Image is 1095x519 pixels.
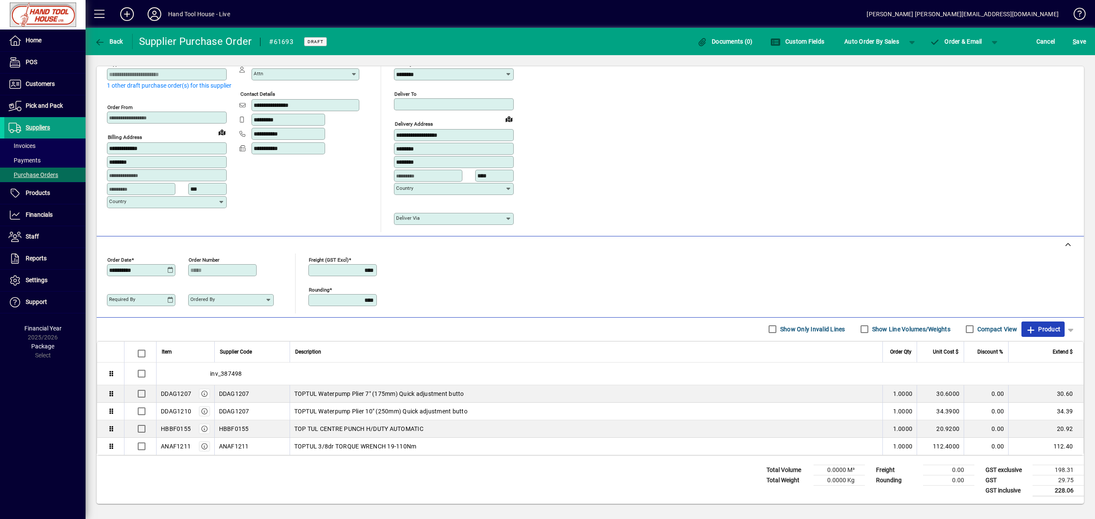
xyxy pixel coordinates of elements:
td: 0.00 [964,403,1008,420]
a: Staff [4,226,86,248]
span: Support [26,298,47,305]
mat-label: Deliver via [396,215,420,221]
label: Show Only Invalid Lines [778,325,845,333]
span: TOPTUL 3/8dr TORQUE WRENCH 19-110Nm [294,442,417,451]
div: inv_387498 [157,363,1083,385]
span: Reports [26,255,47,262]
td: 20.9200 [917,420,964,438]
mat-label: Rounding [309,286,329,292]
td: 0.00 [923,465,974,475]
span: Invoices [9,142,36,149]
td: Total Weight [762,475,814,485]
mat-label: Order number [189,257,219,262]
span: Package [31,343,54,350]
td: 1.0000 [882,420,917,438]
td: 1.0000 [882,438,917,455]
span: Pick and Pack [26,102,63,109]
a: View on map [502,112,516,126]
button: Save [1071,34,1088,49]
span: Suppliers [26,124,50,131]
div: Supplier Purchase Order [139,35,252,48]
mat-label: Required by [109,296,135,302]
div: #61693 [269,35,293,49]
td: Total Volume [762,465,814,475]
td: 1.0000 [882,403,917,420]
button: Add [113,6,141,22]
td: 0.00 [964,438,1008,455]
span: Extend $ [1053,347,1073,357]
span: Cancel [1036,35,1055,48]
mat-label: Country [109,198,126,204]
span: Customers [26,80,55,87]
button: Profile [141,6,168,22]
a: Invoices [4,139,86,153]
td: 30.60 [1008,385,1083,403]
span: Description [295,347,321,357]
button: Product [1021,321,1065,337]
div: HBBF0155 [161,425,191,433]
td: 0.0000 M³ [814,465,865,475]
label: Show Line Volumes/Weights [870,325,950,333]
div: DDAG1207 [161,389,191,398]
a: Customers [4,74,86,95]
mat-label: Freight (GST excl) [309,257,349,262]
mat-label: Deliver To [394,91,417,97]
td: 0.00 [923,475,974,485]
td: 0.00 [964,385,1008,403]
td: 198.31 [1033,465,1084,475]
td: 112.40 [1008,438,1083,455]
a: Pick and Pack [4,95,86,117]
td: ANAF1211 [214,438,290,455]
button: Order & Email [926,34,986,49]
button: Documents (0) [695,34,755,49]
td: GST exclusive [981,465,1033,475]
span: Products [26,189,50,196]
button: Cancel [1034,34,1057,49]
span: Order & Email [930,38,982,45]
button: Back [92,34,125,49]
td: GST [981,475,1033,485]
a: Settings [4,270,86,291]
td: 34.3900 [917,403,964,420]
span: Product [1026,322,1060,336]
td: DDAG1207 [214,403,290,420]
a: Financials [4,204,86,226]
td: 228.06 [1033,485,1084,496]
app-page-header-button: Back [86,34,133,49]
span: Supplier Code [220,347,252,357]
td: DDAG1207 [214,385,290,403]
a: Products [4,183,86,204]
td: 30.6000 [917,385,964,403]
span: TOP TUL CENTRE PUNCH H/DUTY AUTOMATIC [294,425,423,433]
span: Payments [9,157,41,164]
label: Compact View [976,325,1017,333]
span: Settings [26,277,47,283]
div: [PERSON_NAME] [PERSON_NAME][EMAIL_ADDRESS][DOMAIN_NAME] [867,7,1059,21]
span: TOPTUL Waterpump Plier 7" (175mm) Quick adjustment butto [294,389,464,398]
td: 29.75 [1033,475,1084,485]
a: POS [4,52,86,73]
span: TOPTUL Waterpump Plier 10" (250mm) Quick adjustment butto [294,407,468,416]
span: Staff [26,233,39,240]
span: Draft [308,39,323,44]
a: Payments [4,153,86,168]
span: ave [1073,35,1086,48]
span: POS [26,59,37,65]
span: Documents (0) [697,38,753,45]
td: 34.39 [1008,403,1083,420]
td: 1.0000 [882,385,917,403]
span: Financial Year [24,325,62,332]
mat-label: Ordered by [190,296,215,302]
a: Purchase Orders [4,168,86,182]
span: Unit Cost $ [933,347,959,357]
td: Freight [872,465,923,475]
button: Custom Fields [768,34,826,49]
span: Purchase Orders [9,171,58,178]
a: Knowledge Base [1067,2,1084,29]
a: Support [4,292,86,313]
td: GST inclusive [981,485,1033,496]
td: 112.4000 [917,438,964,455]
div: DDAG1210 [161,407,191,416]
span: Auto Order By Sales [844,35,899,48]
td: 20.92 [1008,420,1083,438]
